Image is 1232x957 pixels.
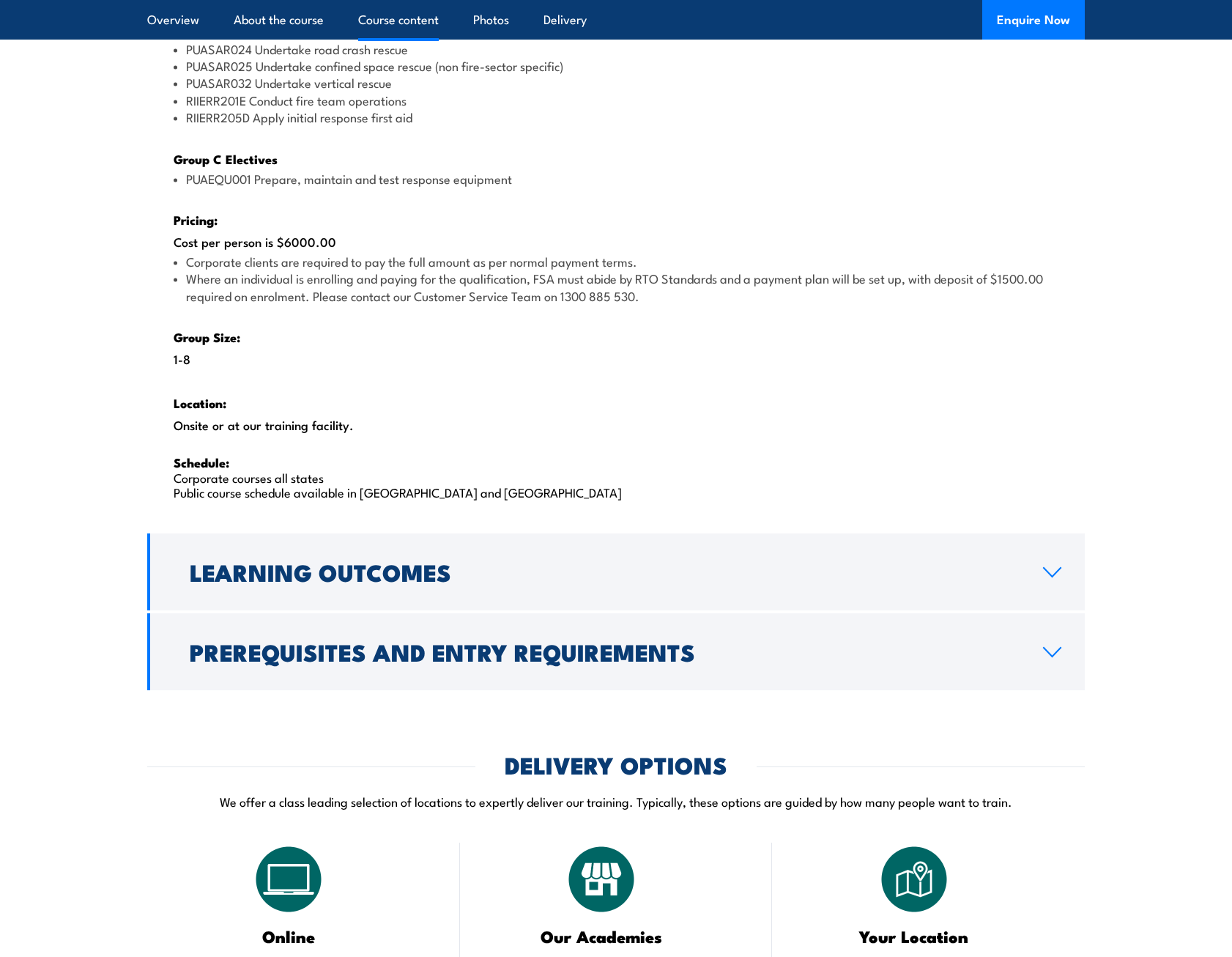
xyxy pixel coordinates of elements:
[174,393,226,413] strong: Location:
[497,928,707,945] h3: Our Academies
[174,108,1058,125] li: RIIERR205D Apply initial response first aid
[174,454,1058,499] p: Corporate courses all states Public course schedule available in [GEOGRAPHIC_DATA] and [GEOGRAPHI...
[184,928,394,945] h3: Online
[174,74,1058,91] li: PUASAR032 Undertake vertical rescue
[174,453,229,472] strong: Schedule:
[809,928,1019,945] h3: Your Location
[147,533,1085,610] a: Learning Outcomes
[174,170,1058,187] li: PUAEQU001 Prepare, maintain and test response equipment
[174,149,278,169] strong: Group C Electives
[174,57,1058,74] li: PUASAR025 Undertake confined space rescue (non fire-sector specific)
[174,40,1058,57] li: PUASAR024 Undertake road crash rescue
[174,270,1058,304] li: Where an individual is enrolling and paying for the qualification, FSA must abide by RTO Standard...
[147,793,1085,810] p: We offer a class leading selection of locations to expertly deliver our training. Typically, thes...
[174,328,240,347] strong: Group Size:
[174,253,1058,270] li: Corporate clients are required to pay the full amount as per normal payment terms.
[174,92,1058,108] li: RIIERR201E Conduct fire team operations
[174,210,218,229] strong: Pricing:
[190,561,1020,582] h2: Learning Outcomes
[190,641,1020,662] h2: Prerequisites and Entry Requirements
[147,613,1085,690] a: Prerequisites and Entry Requirements
[505,754,727,775] h2: DELIVERY OPTIONS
